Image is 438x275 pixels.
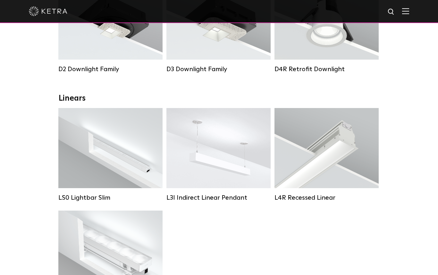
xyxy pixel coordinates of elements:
[274,65,379,73] div: D4R Retrofit Downlight
[166,194,271,202] div: L3I Indirect Linear Pendant
[274,108,379,201] a: L4R Recessed Linear Lumen Output:400 / 600 / 800 / 1000Colors:White / BlackControl:Lutron Clear C...
[387,8,395,16] img: search icon
[29,6,67,16] img: ketra-logo-2019-white
[274,194,379,202] div: L4R Recessed Linear
[58,194,163,202] div: LS0 Lightbar Slim
[166,108,271,201] a: L3I Indirect Linear Pendant Lumen Output:400 / 600 / 800 / 1000Housing Colors:White / BlackContro...
[59,94,379,103] div: Linears
[58,65,163,73] div: D2 Downlight Family
[402,8,409,14] img: Hamburger%20Nav.svg
[58,108,163,201] a: LS0 Lightbar Slim Lumen Output:200 / 350Colors:White / BlackControl:X96 Controller
[166,65,271,73] div: D3 Downlight Family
